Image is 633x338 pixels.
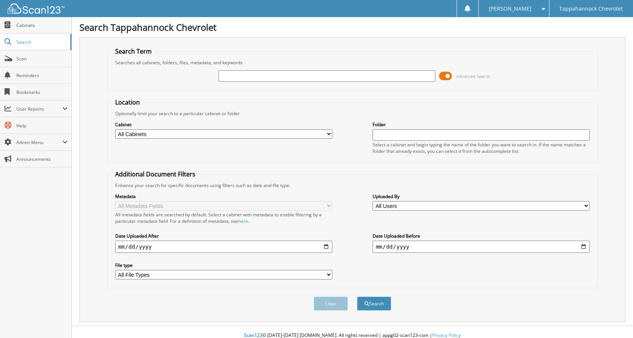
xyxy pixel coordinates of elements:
span: Advanced Search [456,73,490,79]
span: User Reports [16,106,62,112]
img: scan123-logo-white.svg [8,3,65,14]
a: here [238,218,248,224]
span: Tappahannock Chevrolet [559,6,623,11]
label: File type [115,262,332,268]
label: Metadata [115,193,332,200]
div: Optionally limit your search to a particular cabinet or folder [111,110,593,117]
legend: Search Term [111,47,155,56]
div: Searches all cabinets, folders, files, metadata, and keywords [111,59,593,66]
div: Enhance your search for specific documents using filters such as date and file type. [111,182,593,189]
span: Reminders [16,72,68,79]
legend: Additional Document Filters [111,170,199,178]
span: Search [16,39,67,45]
span: Admin Menu [16,139,62,146]
legend: Location [111,98,144,106]
span: [PERSON_NAME] [489,6,531,11]
span: Scan [16,56,68,62]
h1: Search Tappahannock Chevrolet [79,21,625,33]
span: Cabinets [16,22,68,29]
iframe: Chat Widget [595,302,633,338]
span: Help [16,122,68,129]
input: start [115,241,332,253]
button: Search [357,297,391,311]
label: Date Uploaded Before [373,233,590,239]
label: Date Uploaded After [115,233,332,239]
button: Clear [314,297,348,311]
div: All metadata fields are searched by default. Select a cabinet with metadata to enable filtering b... [115,211,332,224]
label: Uploaded By [373,193,590,200]
input: end [373,241,590,253]
span: Bookmarks [16,89,68,95]
span: Announcements [16,156,68,162]
label: Cabinet [115,121,332,128]
label: Folder [373,121,590,128]
div: Select a cabinet and begin typing the name of the folder you want to search in. If the name match... [373,141,590,154]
